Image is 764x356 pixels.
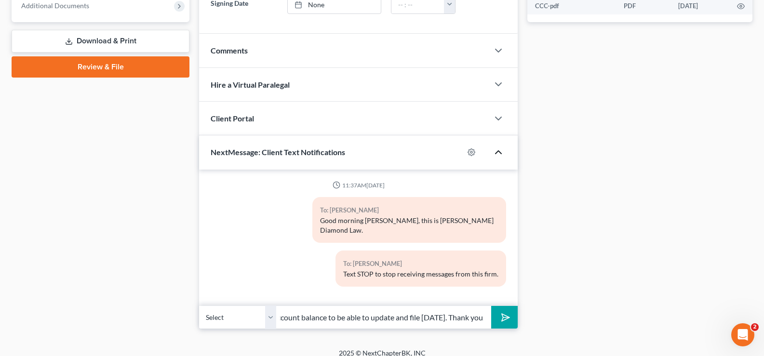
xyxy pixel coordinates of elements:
[320,216,498,235] div: Good morning [PERSON_NAME], this is [PERSON_NAME] Diamond Law.
[12,30,189,53] a: Download & Print
[211,80,290,89] span: Hire a Virtual Paralegal
[21,1,89,10] span: Additional Documents
[343,269,498,279] div: Text STOP to stop receiving messages from this firm.
[751,323,759,331] span: 2
[211,46,248,55] span: Comments
[731,323,754,346] iframe: Intercom live chat
[211,147,345,157] span: NextMessage: Client Text Notifications
[211,181,506,189] div: 11:37AM[DATE]
[211,114,254,123] span: Client Portal
[320,205,498,216] div: To: [PERSON_NAME]
[276,305,491,329] input: Say something...
[12,56,189,78] a: Review & File
[343,258,498,269] div: To: [PERSON_NAME]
